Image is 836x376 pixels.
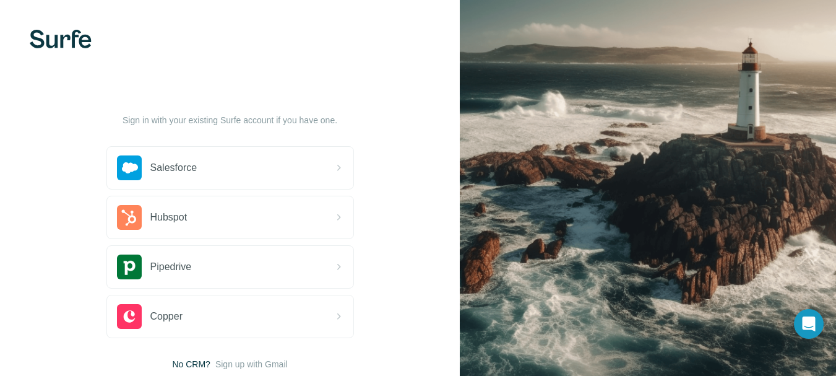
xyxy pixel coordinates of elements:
[123,114,337,126] p: Sign in with your existing Surfe account if you have one.
[150,210,187,225] span: Hubspot
[30,30,92,48] img: Surfe's logo
[215,358,288,370] button: Sign up with Gmail
[117,205,142,230] img: hubspot's logo
[150,160,197,175] span: Salesforce
[117,255,142,279] img: pipedrive's logo
[172,358,210,370] span: No CRM?
[117,155,142,180] img: salesforce's logo
[150,260,192,274] span: Pipedrive
[106,89,354,109] h1: Let’s get started!
[150,309,183,324] span: Copper
[117,304,142,329] img: copper's logo
[794,309,824,339] div: Open Intercom Messenger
